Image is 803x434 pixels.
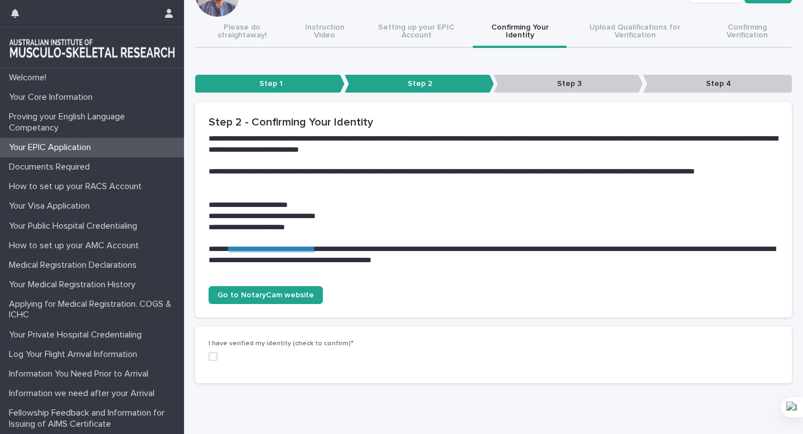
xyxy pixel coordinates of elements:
[473,17,567,48] button: Confirming Your Identity
[494,75,643,93] p: Step 3
[4,240,148,251] p: How to set up your AMC Account
[4,73,55,83] p: Welcome!
[567,17,703,48] button: Upload Qualifications for Verification
[4,279,144,290] p: Your Medical Registration History
[9,36,175,59] img: 1xcjEmqDTcmQhduivVBy
[4,221,146,232] p: Your Public Hospital Credentialing
[4,349,146,360] p: Log Your Flight Arrival Information
[4,142,100,153] p: Your EPIC Application
[4,201,99,211] p: Your Visa Application
[209,286,323,304] a: Go to NotaryCam website
[4,92,101,103] p: Your Core Information
[4,162,99,172] p: Documents Required
[209,340,354,347] span: I have verified my identity (check to confirm)
[4,299,184,320] p: Applying for Medical Registration. COGS & ICHC
[4,388,163,399] p: Information we need after your Arrival
[703,17,792,48] button: Confirming Verification
[345,75,494,93] p: Step 2
[4,181,151,192] p: How to set up your RACS Account
[4,260,146,271] p: Medical Registration Declarations
[209,115,778,129] h2: Step 2 - Confirming Your Identity
[195,17,289,48] button: Please do straightaway!
[4,112,184,133] p: Proving your English Language Competancy
[289,17,360,48] button: Instruction Video
[195,75,345,93] p: Step 1
[4,330,151,340] p: Your Private Hospital Credentialing
[4,369,157,379] p: Information You Need Prior to Arrival
[4,408,184,429] p: Fellowship Feedback and Information for Issuing of AIMS Certificate
[643,75,792,93] p: Step 4
[217,291,314,299] span: Go to NotaryCam website
[360,17,473,48] button: Setting up your EPIC Account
